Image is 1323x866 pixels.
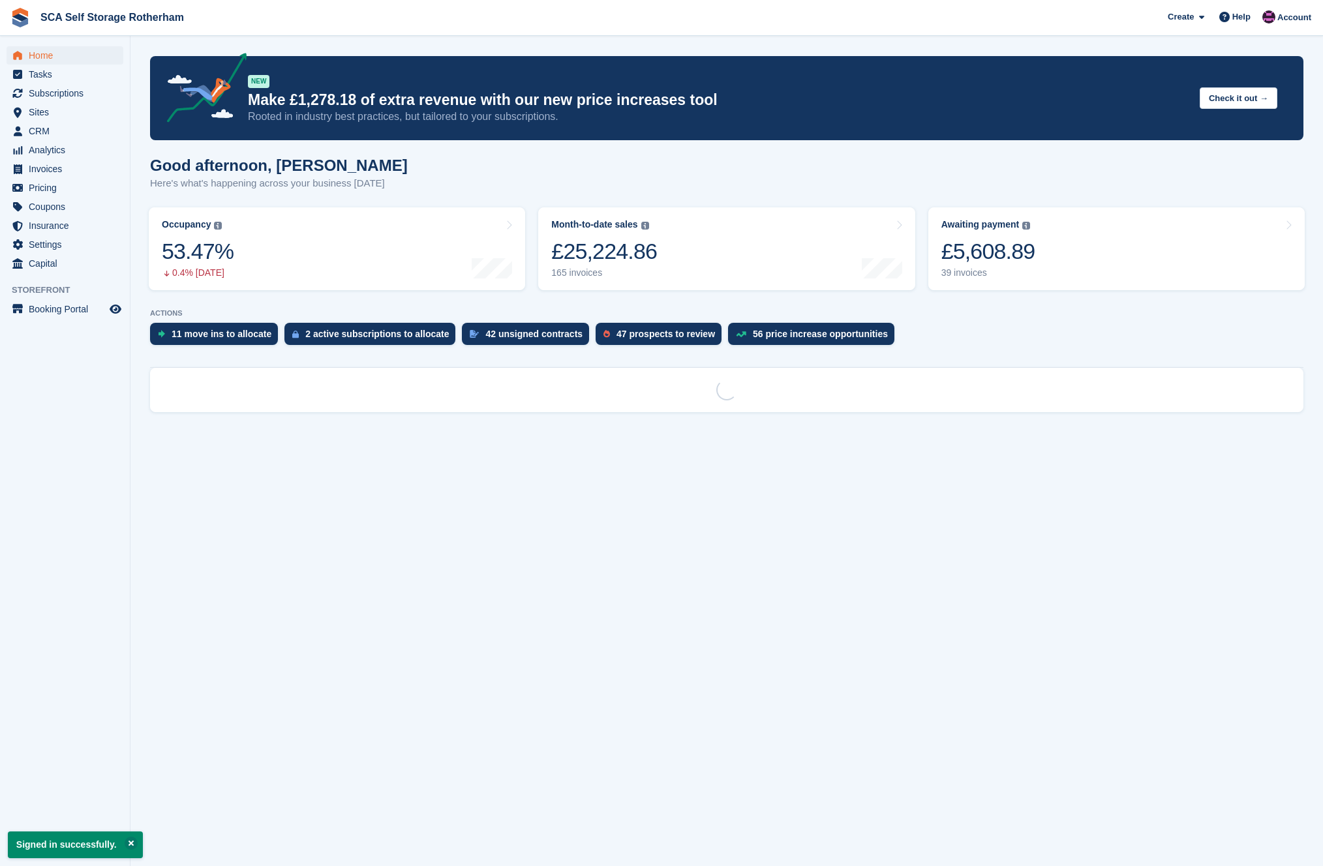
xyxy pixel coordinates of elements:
a: SCA Self Storage Rotherham [35,7,189,28]
a: Preview store [108,301,123,317]
img: icon-info-grey-7440780725fd019a000dd9b08b2336e03edf1995a4989e88bcd33f0948082b44.svg [641,222,649,230]
img: prospect-51fa495bee0391a8d652442698ab0144808aea92771e9ea1ae160a38d050c398.svg [603,330,610,338]
p: Make £1,278.18 of extra revenue with our new price increases tool [248,91,1189,110]
div: 42 unsigned contracts [485,329,583,339]
p: Signed in successfully. [8,831,143,858]
div: 2 active subscriptions to allocate [305,329,449,339]
a: menu [7,160,123,178]
div: 0.4% [DATE] [162,267,234,278]
a: 42 unsigned contracts [462,323,596,351]
a: menu [7,254,123,273]
span: Storefront [12,284,130,297]
a: 56 price increase opportunities [728,323,901,351]
div: £5,608.89 [941,238,1035,265]
p: ACTIONS [150,309,1303,318]
div: 11 move ins to allocate [172,329,271,339]
span: Invoices [29,160,107,178]
span: Help [1232,10,1251,23]
button: Check it out → [1200,87,1277,109]
a: menu [7,122,123,140]
img: Dale Chapman [1262,10,1275,23]
div: 39 invoices [941,267,1035,278]
p: Rooted in industry best practices, but tailored to your subscriptions. [248,110,1189,124]
a: Awaiting payment £5,608.89 39 invoices [928,207,1305,290]
div: £25,224.86 [551,238,657,265]
span: Pricing [29,179,107,197]
span: Account [1277,11,1311,24]
div: NEW [248,75,269,88]
div: Month-to-date sales [551,219,637,230]
img: price-adjustments-announcement-icon-8257ccfd72463d97f412b2fc003d46551f7dbcb40ab6d574587a9cd5c0d94... [156,53,247,127]
a: 2 active subscriptions to allocate [284,323,462,351]
a: Occupancy 53.47% 0.4% [DATE] [149,207,525,290]
a: 47 prospects to review [596,323,728,351]
a: menu [7,198,123,216]
span: Insurance [29,216,107,235]
p: Here's what's happening across your business [DATE] [150,176,408,191]
span: Capital [29,254,107,273]
a: menu [7,141,123,159]
span: Booking Portal [29,300,107,318]
span: Create [1168,10,1194,23]
div: Occupancy [162,219,211,230]
a: menu [7,300,123,318]
div: Awaiting payment [941,219,1020,230]
div: 47 prospects to review [616,329,715,339]
a: menu [7,46,123,65]
img: icon-info-grey-7440780725fd019a000dd9b08b2336e03edf1995a4989e88bcd33f0948082b44.svg [214,222,222,230]
h1: Good afternoon, [PERSON_NAME] [150,157,408,174]
a: Month-to-date sales £25,224.86 165 invoices [538,207,915,290]
div: 53.47% [162,238,234,265]
img: icon-info-grey-7440780725fd019a000dd9b08b2336e03edf1995a4989e88bcd33f0948082b44.svg [1022,222,1030,230]
img: contract_signature_icon-13c848040528278c33f63329250d36e43548de30e8caae1d1a13099fd9432cc5.svg [470,330,479,338]
a: menu [7,235,123,254]
a: menu [7,84,123,102]
span: Subscriptions [29,84,107,102]
span: Coupons [29,198,107,216]
a: 11 move ins to allocate [150,323,284,351]
span: Sites [29,103,107,121]
span: Home [29,46,107,65]
img: stora-icon-8386f47178a22dfd0bd8f6a31ec36ba5ce8667c1dd55bd0f319d3a0aa187defe.svg [10,8,30,27]
a: menu [7,103,123,121]
span: CRM [29,122,107,140]
div: 56 price increase opportunities [753,329,888,339]
a: menu [7,216,123,235]
div: 165 invoices [551,267,657,278]
img: active_subscription_to_allocate_icon-d502201f5373d7db506a760aba3b589e785aa758c864c3986d89f69b8ff3... [292,330,299,338]
img: price_increase_opportunities-93ffe204e8149a01c8c9dc8f82e8f89637d9d84a8eef4429ea346261dce0b2c0.svg [736,331,746,337]
span: Tasks [29,65,107,83]
img: move_ins_to_allocate_icon-fdf77a2bb77ea45bf5b3d319d69a93e2d87916cf1d5bf7949dd705db3b84f3ca.svg [158,330,165,338]
span: Analytics [29,141,107,159]
a: menu [7,179,123,197]
a: menu [7,65,123,83]
span: Settings [29,235,107,254]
